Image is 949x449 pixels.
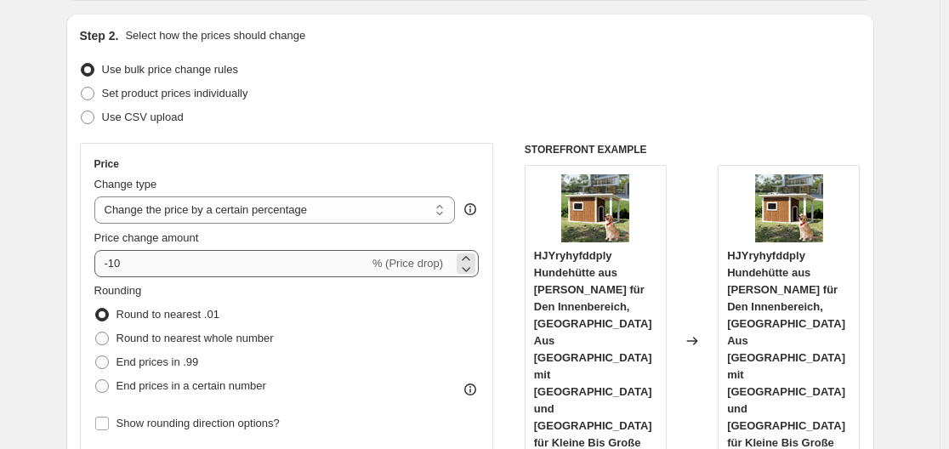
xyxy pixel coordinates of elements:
[372,257,443,270] span: % (Price drop)
[116,379,266,392] span: End prices in a certain number
[102,87,248,99] span: Set product prices individually
[102,111,184,123] span: Use CSV upload
[116,308,219,321] span: Round to nearest .01
[116,417,280,429] span: Show rounding direction options?
[525,143,861,156] h6: STOREFRONT EXAMPLE
[80,27,119,44] h2: Step 2.
[125,27,305,44] p: Select how the prices should change
[94,157,119,171] h3: Price
[116,332,274,344] span: Round to nearest whole number
[102,63,238,76] span: Use bulk price change rules
[94,231,199,244] span: Price change amount
[94,250,369,277] input: -15
[94,178,157,190] span: Change type
[94,284,142,297] span: Rounding
[116,355,199,368] span: End prices in .99
[561,174,629,242] img: 81N6ZeWtjwL_80x.jpg
[462,201,479,218] div: help
[755,174,823,242] img: 81N6ZeWtjwL_80x.jpg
